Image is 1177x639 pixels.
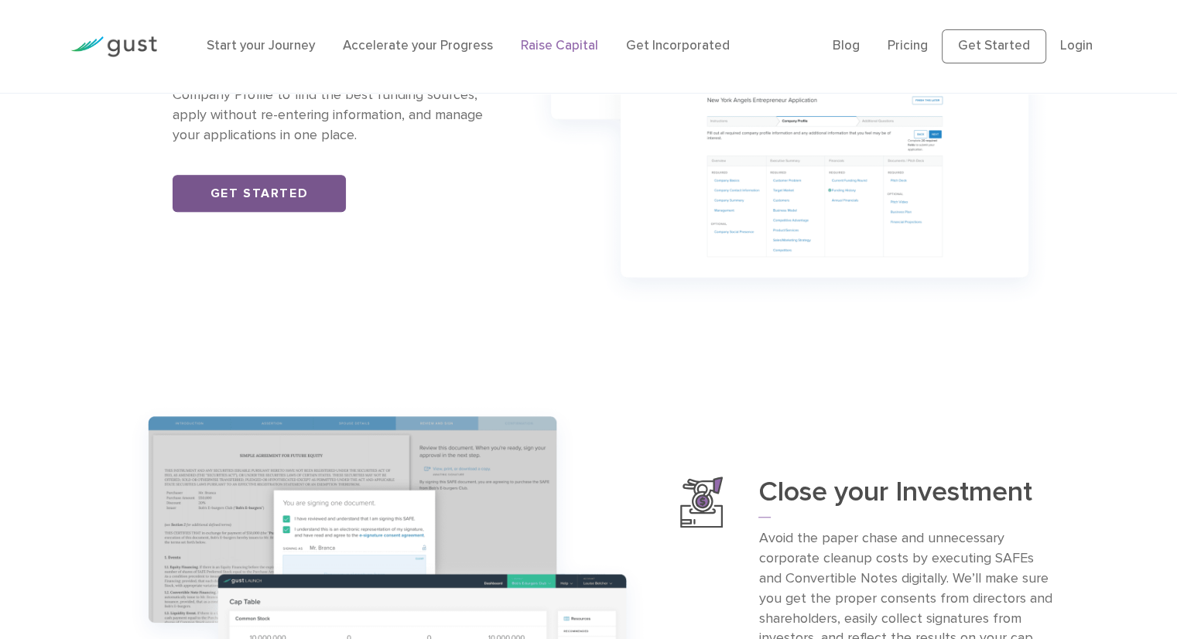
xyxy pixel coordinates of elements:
[833,38,860,53] a: Blog
[626,38,730,53] a: Get Incorporated
[942,29,1046,63] a: Get Started
[207,38,315,53] a: Start your Journey
[758,477,1059,518] h3: Close your Investment
[173,175,346,212] a: Get Started
[343,38,493,53] a: Accelerate your Progress
[70,36,157,57] img: Gust Logo
[888,38,928,53] a: Pricing
[1060,38,1093,53] a: Login
[680,477,723,528] img: Close Your Investment
[173,45,497,145] p: Hundreds of the world’s leading Angel Groups and VCs use Gust for deal flow. Leverage your Gust C...
[521,38,598,53] a: Raise Capital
